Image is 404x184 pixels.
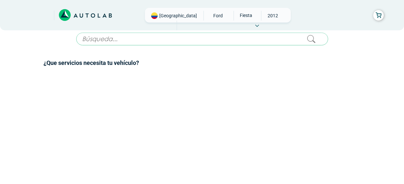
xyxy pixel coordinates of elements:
[151,12,158,19] img: Flag of COLOMBIA
[44,59,361,67] h2: ¿Que servicios necesita tu vehículo?
[261,11,285,21] span: 2012
[234,11,257,20] span: FIESTA
[159,12,197,19] span: [GEOGRAPHIC_DATA]
[206,11,230,21] span: FORD
[76,33,328,45] input: Búsqueda...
